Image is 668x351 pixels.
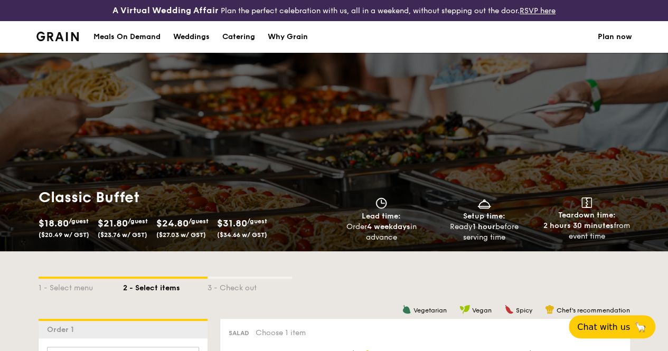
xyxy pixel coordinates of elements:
img: Grain [36,32,79,41]
span: Salad [229,329,249,337]
span: $31.80 [217,217,247,229]
div: 3 - Check out [208,279,292,293]
a: Plan now [598,21,632,53]
div: 1 - Select menu [39,279,123,293]
span: Chef's recommendation [557,307,630,314]
span: /guest [189,217,209,225]
div: Why Grain [268,21,308,53]
a: RSVP here [520,6,556,15]
img: icon-chef-hat.a58ddaea.svg [545,305,554,314]
img: icon-teardown.65201eee.svg [581,197,592,208]
img: icon-dish.430c3a2e.svg [476,197,492,209]
span: Choose 1 item [256,328,306,337]
img: icon-vegan.f8ff3823.svg [459,305,470,314]
span: $21.80 [98,217,128,229]
a: Why Grain [261,21,314,53]
span: /guest [128,217,148,225]
span: ($20.49 w/ GST) [39,231,89,239]
strong: 2 hours 30 minutes [543,221,614,230]
a: Meals On Demand [87,21,167,53]
button: Chat with us🦙 [569,315,655,338]
div: Meals On Demand [93,21,161,53]
span: Vegetarian [413,307,447,314]
img: icon-spicy.37a8142b.svg [504,305,514,314]
span: ($27.03 w/ GST) [156,231,206,239]
span: Teardown time: [558,211,616,220]
span: /guest [69,217,89,225]
span: Setup time: [463,212,505,221]
div: Weddings [173,21,210,53]
span: Lead time: [362,212,401,221]
span: Spicy [516,307,532,314]
span: 🦙 [634,321,647,333]
span: Order 1 [47,325,78,334]
h4: A Virtual Wedding Affair [112,4,219,17]
div: 2 - Select items [123,279,208,293]
h1: Classic Buffet [39,188,330,207]
strong: 1 hour [473,222,495,231]
a: Catering [216,21,261,53]
span: Vegan [472,307,492,314]
div: Plan the perfect celebration with us, all in a weekend, without stepping out the door. [111,4,557,17]
span: Chat with us [577,322,630,332]
span: $24.80 [156,217,189,229]
div: Catering [222,21,255,53]
img: icon-vegetarian.fe4039eb.svg [402,305,411,314]
div: from event time [540,221,634,242]
img: icon-clock.2db775ea.svg [373,197,389,209]
a: Logotype [36,32,79,41]
strong: 4 weekdays [366,222,410,231]
span: /guest [247,217,267,225]
div: Order in advance [334,222,429,243]
div: Ready before serving time [437,222,531,243]
span: $18.80 [39,217,69,229]
span: ($23.76 w/ GST) [98,231,147,239]
a: Weddings [167,21,216,53]
span: ($34.66 w/ GST) [217,231,267,239]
